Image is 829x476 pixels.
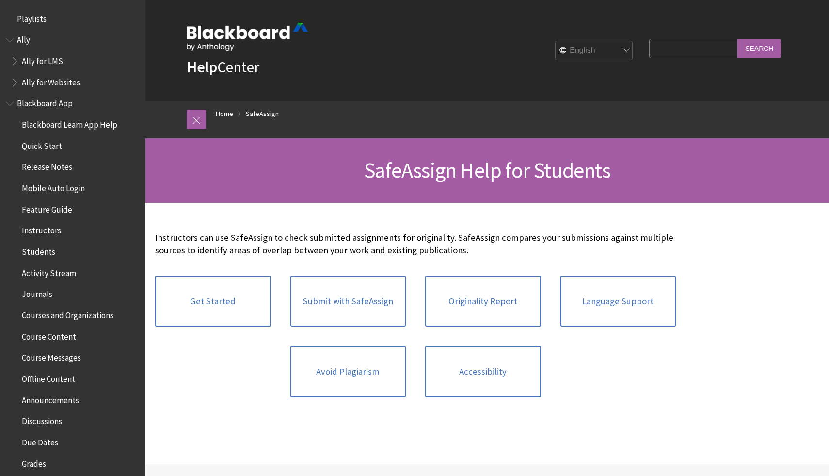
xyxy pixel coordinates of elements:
span: Blackboard Learn App Help [22,116,117,130]
span: Instructors [22,223,61,236]
nav: Book outline for Anthology Ally Help [6,32,140,91]
span: Discussions [22,413,62,426]
span: Ally for LMS [22,53,63,66]
img: Blackboard by Anthology [187,23,308,51]
span: Activity Stream [22,265,76,278]
a: Originality Report [425,276,541,327]
span: Announcements [22,392,79,405]
span: Mobile Auto Login [22,180,85,193]
span: Blackboard App [17,96,73,109]
span: Feature Guide [22,201,72,214]
span: Students [22,244,55,257]
span: Journals [22,286,52,299]
a: Submit with SafeAssign [290,276,406,327]
a: HelpCenter [187,57,259,77]
span: Grades [22,456,46,469]
strong: Help [187,57,217,77]
a: Home [216,108,233,120]
span: Quick Start [22,138,62,151]
a: Get Started [155,276,271,327]
a: Avoid Plagiarism [290,346,406,397]
span: Ally for Websites [22,74,80,87]
span: Offline Content [22,371,75,384]
span: Course Messages [22,350,81,363]
span: SafeAssign Help for Students [364,157,610,183]
p: Instructors can use SafeAssign to check submitted assignments for originality. SafeAssign compare... [155,231,676,257]
span: Due Dates [22,434,58,447]
a: SafeAssign [246,108,279,120]
span: Course Content [22,328,76,342]
a: Accessibility [425,346,541,397]
nav: Book outline for Playlists [6,11,140,27]
span: Playlists [17,11,47,24]
span: Ally [17,32,30,45]
span: Release Notes [22,159,72,172]
select: Site Language Selector [556,41,633,61]
span: Courses and Organizations [22,307,113,320]
a: Language Support [560,276,676,327]
input: Search [737,39,781,58]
